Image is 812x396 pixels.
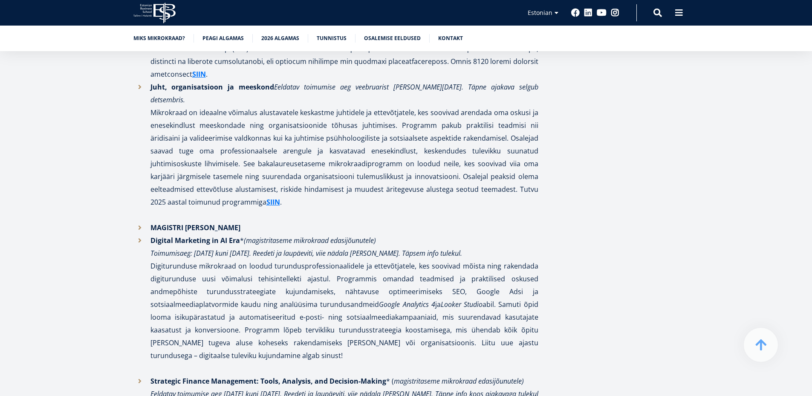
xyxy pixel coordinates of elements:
[192,68,206,81] a: SIIN
[438,34,463,43] a: Kontakt
[244,236,376,245] em: (magistritaseme mikrokraad edasijõunutele)
[441,300,483,309] em: Looker Studio
[266,196,280,208] a: SIIN
[150,223,240,232] strong: MAGISTRI [PERSON_NAME]
[150,249,462,258] em: Toimumisaeg: [DATE] kuni [DATE]. Reedeti ja laupäeviti, viie nädala [PERSON_NAME]. Täpsem info tu...
[261,34,299,43] a: 2026 algamas
[150,236,240,245] strong: Digital Marketing in AI Era
[150,81,538,221] p: Mikrokraad on ideaalne võimalus alustavatele keskastme juhtidele ja ettevõtjatele, kes soovivad a...
[584,9,592,17] a: Linkedin
[394,376,524,386] em: magistritaseme mikrokraad edasijõunutele)
[150,82,538,104] em: Eeldatav toimumise aeg veebruarist [PERSON_NAME][DATE]. Täpne ajakava selgub detsembris.
[150,234,538,362] p: * Digiturunduse mikrokraad on loodud turundusprofessionaalidele ja ettevõtjatele, kes soovivad mõ...
[597,9,607,17] a: Youtube
[150,82,275,92] strong: Juht, organisatsioon ja meeskond
[611,9,619,17] a: Instagram
[202,34,244,43] a: Peagi algamas
[364,34,421,43] a: Osalemise eeldused
[133,34,185,43] a: Miks mikrokraad?
[150,376,386,386] strong: Strategic Finance Management: Tools, Analysis, and Decision-Making
[266,197,280,207] strong: SIIN
[571,9,580,17] a: Facebook
[379,300,435,309] em: Google Analytics 4
[317,34,347,43] a: Tunnistus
